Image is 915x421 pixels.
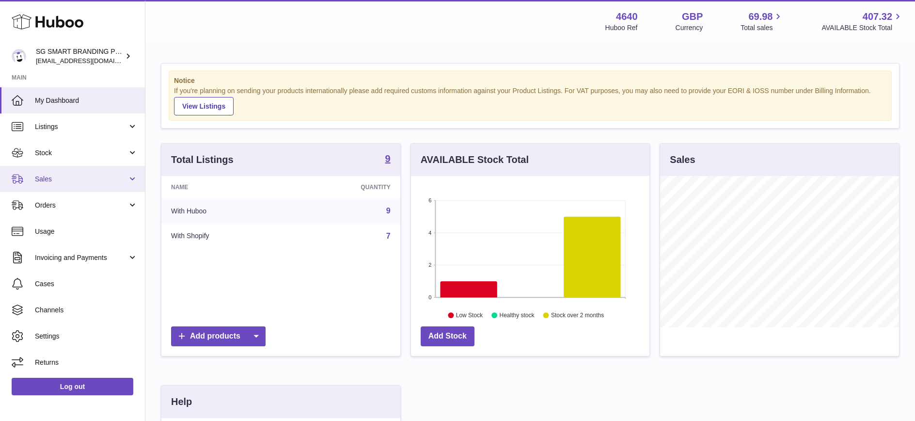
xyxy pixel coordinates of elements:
span: Settings [35,332,138,341]
th: Name [161,176,290,198]
a: View Listings [174,97,234,115]
h3: Total Listings [171,153,234,166]
text: Stock over 2 months [551,312,604,319]
strong: 4640 [616,10,638,23]
div: SG SMART BRANDING PTE. LTD. [36,47,123,65]
a: Add Stock [421,326,474,346]
strong: Notice [174,76,886,85]
div: If you're planning on sending your products internationally please add required customs informati... [174,86,886,115]
span: Channels [35,306,138,315]
span: Orders [35,201,127,210]
strong: 9 [385,154,391,163]
span: Usage [35,227,138,236]
span: 407.32 [863,10,892,23]
span: My Dashboard [35,96,138,105]
text: Healthy stock [499,312,535,319]
a: Add products [171,326,266,346]
th: Quantity [290,176,400,198]
span: Total sales [741,23,784,32]
td: With Shopify [161,224,290,249]
div: Huboo Ref [605,23,638,32]
span: Listings [35,122,127,131]
a: 9 [386,207,391,215]
div: Currency [676,23,703,32]
h3: AVAILABLE Stock Total [421,153,529,166]
text: Low Stock [456,312,483,319]
img: uktopsmileshipping@gmail.com [12,49,26,64]
text: 4 [428,230,431,236]
span: Invoicing and Payments [35,253,127,262]
text: 2 [428,262,431,268]
span: Sales [35,175,127,184]
a: 9 [385,154,391,165]
td: With Huboo [161,198,290,224]
span: Cases [35,279,138,289]
span: AVAILABLE Stock Total [821,23,903,32]
h3: Sales [670,153,695,166]
a: 407.32 AVAILABLE Stock Total [821,10,903,32]
span: Returns [35,358,138,367]
text: 0 [428,294,431,300]
a: Log out [12,378,133,395]
a: 69.98 Total sales [741,10,784,32]
a: 7 [386,232,391,240]
span: [EMAIL_ADDRESS][DOMAIN_NAME] [36,57,142,65]
span: Stock [35,148,127,158]
text: 6 [428,197,431,203]
strong: GBP [682,10,703,23]
span: 69.98 [748,10,773,23]
h3: Help [171,395,192,408]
